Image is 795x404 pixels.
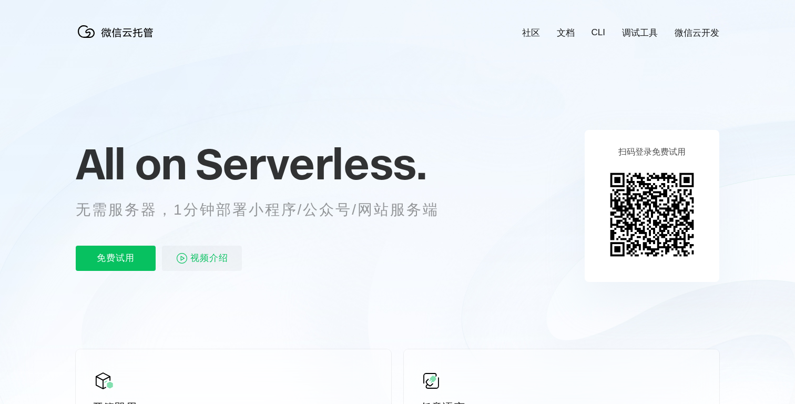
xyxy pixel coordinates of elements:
a: 微信云开发 [675,27,719,39]
span: 视频介绍 [190,246,228,271]
img: video_play.svg [176,252,188,265]
a: CLI [592,27,605,38]
img: 微信云托管 [76,21,160,42]
span: All on [76,137,186,190]
a: 调试工具 [622,27,658,39]
a: 社区 [522,27,540,39]
p: 免费试用 [76,246,156,271]
p: 扫码登录免费试用 [618,147,686,158]
span: Serverless. [196,137,426,190]
a: 微信云托管 [76,35,160,44]
a: 文档 [557,27,575,39]
p: 无需服务器，1分钟部署小程序/公众号/网站服务端 [76,199,458,220]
